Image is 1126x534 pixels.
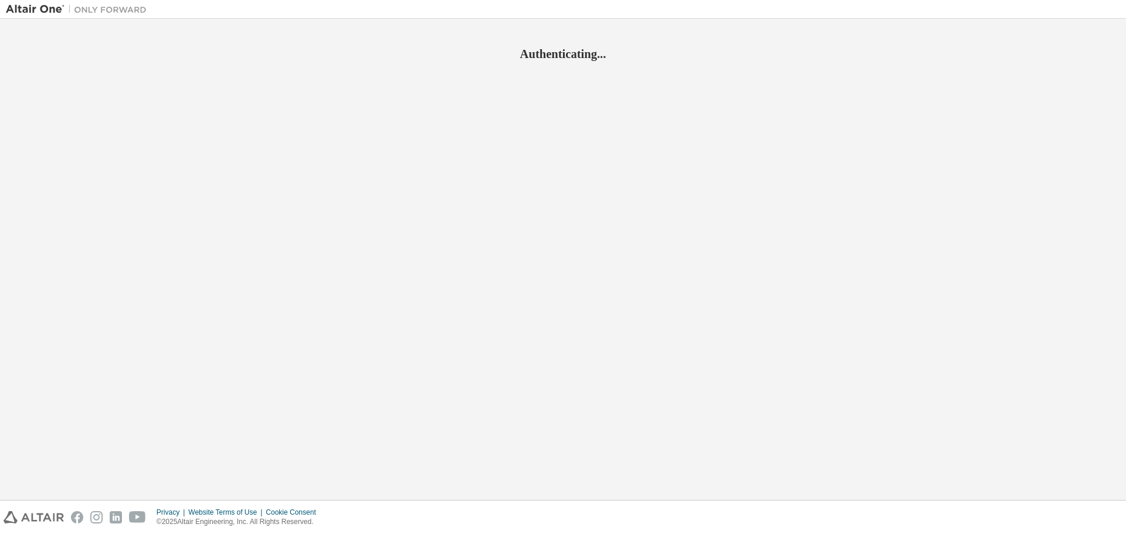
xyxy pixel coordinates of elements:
img: instagram.svg [90,511,103,523]
img: altair_logo.svg [4,511,64,523]
p: © 2025 Altair Engineering, Inc. All Rights Reserved. [157,517,323,527]
img: Altair One [6,4,152,15]
img: facebook.svg [71,511,83,523]
h2: Authenticating... [6,46,1120,62]
img: linkedin.svg [110,511,122,523]
div: Website Terms of Use [188,508,266,517]
div: Cookie Consent [266,508,323,517]
div: Privacy [157,508,188,517]
img: youtube.svg [129,511,146,523]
